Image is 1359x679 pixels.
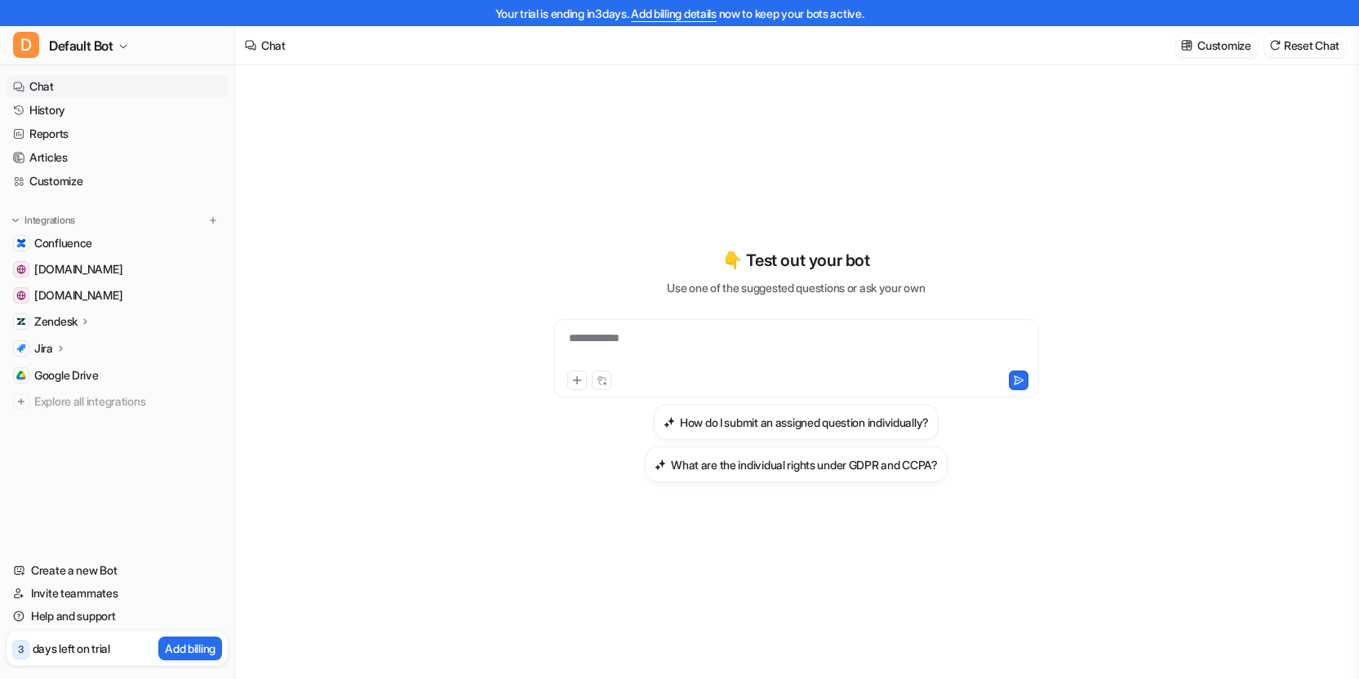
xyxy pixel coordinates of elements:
a: Invite teammates [7,582,228,605]
img: How do I submit an assigned question individually? [664,416,675,428]
div: Chat [261,37,286,54]
img: Jira [16,344,26,353]
a: Explore all integrations [7,390,228,413]
img: customize [1181,39,1192,51]
img: id.atlassian.com [16,264,26,274]
p: Jira [34,340,53,357]
p: Zendesk [34,313,78,330]
h3: What are the individual rights under GDPR and CCPA? [671,456,938,473]
p: days left on trial [33,640,110,657]
button: Customize [1176,33,1257,57]
button: Integrations [7,212,80,229]
span: Default Bot [49,34,113,57]
a: Create a new Bot [7,559,228,582]
a: Articles [7,146,228,169]
span: Google Drive [34,367,99,384]
button: What are the individual rights under GDPR and CCPA?What are the individual rights under GDPR and ... [645,446,948,482]
span: [DOMAIN_NAME] [34,287,122,304]
a: Reports [7,122,228,145]
a: History [7,99,228,122]
span: Explore all integrations [34,388,221,415]
p: Customize [1197,37,1250,54]
a: Chat [7,75,228,98]
button: How do I submit an assigned question individually?How do I submit an assigned question individually? [654,404,939,440]
h3: How do I submit an assigned question individually? [680,414,929,431]
img: What are the individual rights under GDPR and CCPA? [655,459,666,471]
p: 3 [18,642,24,657]
img: expand menu [10,215,21,226]
span: [DOMAIN_NAME] [34,261,122,277]
button: Add billing [158,637,222,660]
p: Integrations [24,214,75,227]
a: Add billing details [631,7,717,20]
p: Use one of the suggested questions or ask your own [667,279,925,296]
a: Help and support [7,605,228,628]
span: D [13,32,39,58]
a: ConfluenceConfluence [7,232,228,255]
p: 👇 Test out your bot [722,248,869,273]
a: Google DriveGoogle Drive [7,364,228,387]
img: explore all integrations [13,393,29,410]
img: home.atlassian.com [16,291,26,300]
a: Customize [7,170,228,193]
img: Zendesk [16,317,26,326]
button: Reset Chat [1264,33,1346,57]
img: menu_add.svg [207,215,219,226]
a: home.atlassian.com[DOMAIN_NAME] [7,284,228,307]
img: Confluence [16,238,26,248]
img: reset [1269,39,1281,51]
span: Confluence [34,235,92,251]
p: Add billing [165,640,215,657]
img: Google Drive [16,371,26,380]
a: id.atlassian.com[DOMAIN_NAME] [7,258,228,281]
